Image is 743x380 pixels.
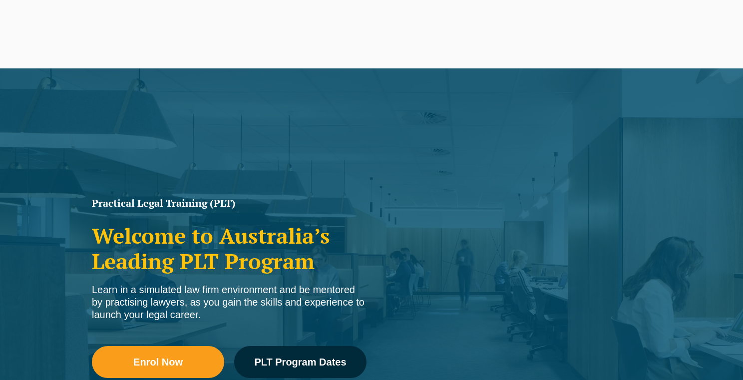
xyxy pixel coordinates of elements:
h2: Welcome to Australia’s Leading PLT Program [92,223,367,274]
a: Enrol Now [92,346,224,378]
h1: Practical Legal Training (PLT) [92,198,367,208]
span: PLT Program Dates [254,357,346,367]
a: PLT Program Dates [234,346,367,378]
div: Learn in a simulated law firm environment and be mentored by practising lawyers, as you gain the ... [92,284,367,321]
span: Enrol Now [133,357,183,367]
